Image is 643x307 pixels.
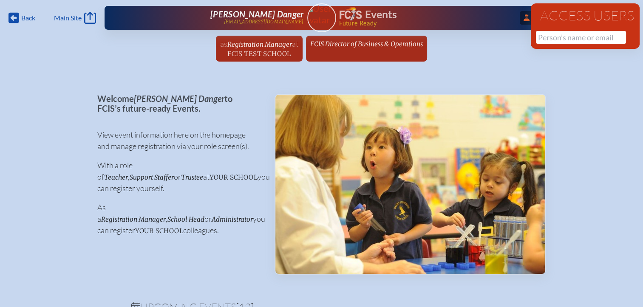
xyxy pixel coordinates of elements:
[97,202,261,236] p: As a , or you can register colleagues.
[536,8,635,22] h1: Access Users
[101,215,166,223] span: Registration Manager
[97,129,261,152] p: View event information here on the homepage and manage registration via your role screen(s).
[54,12,96,24] a: Main Site
[97,160,261,194] p: With a role of , or at you can register yourself.
[307,3,336,32] a: User Avatar
[135,227,183,235] span: your school
[224,19,304,25] p: [EMAIL_ADDRESS][DOMAIN_NAME]
[21,14,35,22] span: Back
[217,36,302,62] a: asRegistration ManageratFCIS Test School
[104,173,128,181] span: Teacher
[227,40,292,48] span: Registration Manager
[212,215,253,223] span: Administrator
[339,20,511,26] span: Future Ready
[181,173,203,181] span: Trustee
[210,173,258,181] span: your school
[310,40,423,48] span: FCIS Director of Business & Operations
[303,3,340,25] img: User Avatar
[536,31,626,44] input: Person’s name or email
[132,9,304,26] a: [PERSON_NAME] Danger[EMAIL_ADDRESS][DOMAIN_NAME]
[134,93,224,104] span: [PERSON_NAME] Danger
[227,50,291,58] span: FCIS Test School
[54,14,82,22] span: Main Site
[210,9,303,19] span: [PERSON_NAME] Danger
[130,173,174,181] span: Support Staffer
[97,94,261,113] p: Welcome to FCIS’s future-ready Events.
[167,215,204,223] span: School Head
[220,39,227,48] span: as
[292,39,298,48] span: at
[307,36,426,52] a: FCIS Director of Business & Operations
[275,95,545,274] img: Events
[340,7,512,26] div: FCIS Events — Future ready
